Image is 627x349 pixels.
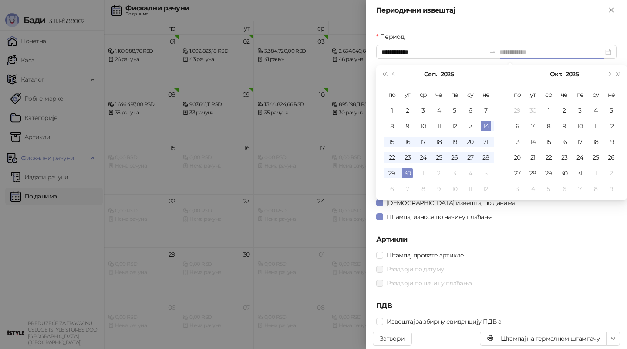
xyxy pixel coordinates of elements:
[541,103,556,118] td: 2025-10-01
[402,168,413,178] div: 30
[603,181,619,197] td: 2025-11-09
[512,105,522,116] div: 29
[441,65,454,83] button: Изабери годину
[590,137,601,147] div: 18
[489,48,496,55] span: swap-right
[575,184,585,194] div: 7
[478,165,494,181] td: 2025-10-05
[449,168,460,178] div: 3
[590,152,601,163] div: 25
[387,137,397,147] div: 15
[465,168,475,178] div: 4
[465,137,475,147] div: 20
[418,168,428,178] div: 1
[525,87,541,103] th: ут
[606,152,617,163] div: 26
[481,105,491,116] div: 7
[400,134,415,150] td: 2025-09-16
[380,65,389,83] button: Претходна година (Control + left)
[418,152,428,163] div: 24
[543,152,554,163] div: 22
[462,118,478,134] td: 2025-09-13
[541,150,556,165] td: 2025-10-22
[509,118,525,134] td: 2025-10-06
[556,87,572,103] th: че
[478,118,494,134] td: 2025-09-14
[418,121,428,131] div: 10
[462,181,478,197] td: 2025-10-11
[381,47,485,57] input: Период
[465,184,475,194] div: 11
[383,264,447,274] span: Раздвоји по датуму
[415,150,431,165] td: 2025-09-24
[559,121,570,131] div: 9
[603,150,619,165] td: 2025-10-26
[543,184,554,194] div: 5
[588,181,603,197] td: 2025-11-08
[384,118,400,134] td: 2025-09-08
[415,103,431,118] td: 2025-09-03
[572,118,588,134] td: 2025-10-10
[543,168,554,178] div: 29
[384,103,400,118] td: 2025-09-01
[383,212,496,222] span: Штампај износе по начину плаћања
[384,87,400,103] th: по
[572,103,588,118] td: 2025-10-03
[387,152,397,163] div: 22
[525,165,541,181] td: 2025-10-28
[528,137,538,147] div: 14
[590,105,601,116] div: 4
[387,105,397,116] div: 1
[465,152,475,163] div: 27
[509,181,525,197] td: 2025-11-03
[541,118,556,134] td: 2025-10-08
[449,105,460,116] div: 5
[556,118,572,134] td: 2025-10-09
[418,184,428,194] div: 8
[383,317,505,326] span: Извештај за збирну евиденцију ПДВ-а
[387,168,397,178] div: 29
[415,165,431,181] td: 2025-10-01
[559,152,570,163] div: 23
[387,121,397,131] div: 8
[431,103,447,118] td: 2025-09-04
[447,118,462,134] td: 2025-09-12
[575,137,585,147] div: 17
[590,184,601,194] div: 8
[449,121,460,131] div: 12
[575,121,585,131] div: 10
[512,121,522,131] div: 6
[528,121,538,131] div: 7
[434,184,444,194] div: 9
[603,103,619,118] td: 2025-10-05
[550,65,562,83] button: Изабери месец
[383,198,519,208] span: [DEMOGRAPHIC_DATA] извештај по данима
[400,118,415,134] td: 2025-09-09
[543,121,554,131] div: 8
[543,105,554,116] div: 1
[478,87,494,103] th: не
[376,301,617,311] h5: ПДВ
[447,181,462,197] td: 2025-10-10
[588,165,603,181] td: 2025-11-01
[575,168,585,178] div: 31
[415,134,431,150] td: 2025-09-17
[556,103,572,118] td: 2025-10-02
[528,105,538,116] div: 30
[465,105,475,116] div: 6
[588,150,603,165] td: 2025-10-25
[509,103,525,118] td: 2025-09-29
[400,181,415,197] td: 2025-10-07
[575,105,585,116] div: 3
[447,150,462,165] td: 2025-09-26
[400,103,415,118] td: 2025-09-02
[606,121,617,131] div: 12
[415,181,431,197] td: 2025-10-08
[462,134,478,150] td: 2025-09-20
[383,250,467,260] span: Штампај продате артикле
[590,168,601,178] div: 1
[449,137,460,147] div: 19
[509,150,525,165] td: 2025-10-20
[559,137,570,147] div: 16
[525,181,541,197] td: 2025-11-04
